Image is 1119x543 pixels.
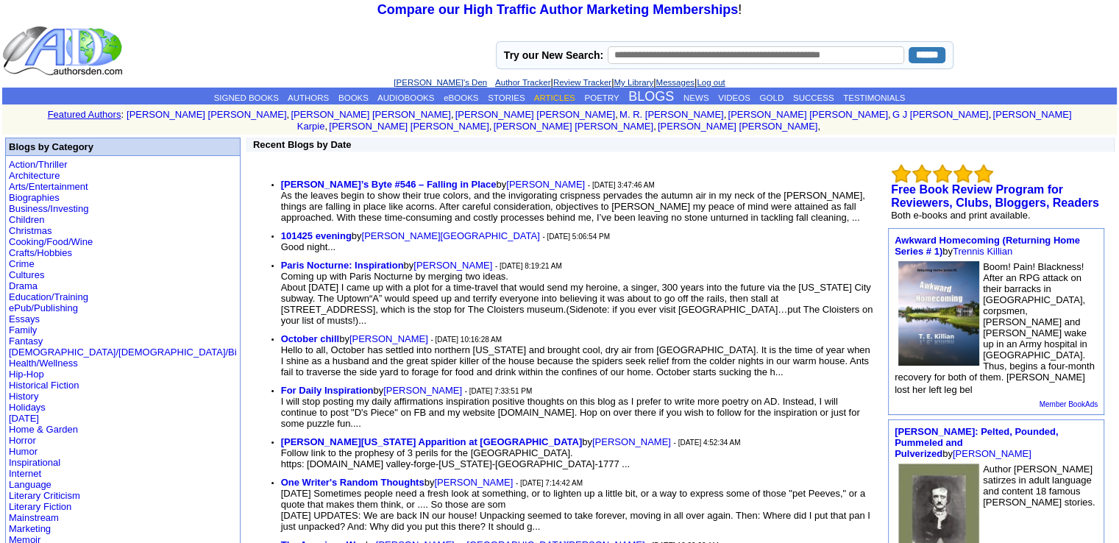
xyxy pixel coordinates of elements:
[394,78,487,87] a: [PERSON_NAME]'s Den
[9,446,38,457] a: Humor
[726,111,728,119] font: i
[495,78,550,87] a: Author Tracker
[542,233,610,241] font: - [DATE] 5:06:54 PM
[9,258,35,269] a: Crime
[9,391,38,402] a: History
[983,464,1095,508] font: Author [PERSON_NAME] satirzes in adult language and content 18 famous [PERSON_NAME] stories.
[394,77,725,88] font: | | | |
[9,302,78,313] a: ePub/Publishing
[252,157,509,171] iframe: fb:like Facebook Social Plugin
[588,181,655,189] font: - [DATE] 3:47:46 AM
[9,369,44,380] a: Hip-Hop
[9,479,51,490] a: Language
[2,25,126,77] img: logo_ad.gif
[898,261,979,366] img: 76621.jpg
[728,109,887,120] a: [PERSON_NAME] [PERSON_NAME]
[495,262,562,270] font: - [DATE] 8:19:21 AM
[9,413,39,424] a: [DATE]
[820,123,822,131] font: i
[291,109,450,120] a: [PERSON_NAME] [PERSON_NAME]
[9,141,93,152] b: Blogs by Category
[9,468,41,479] a: Internet
[281,477,870,532] font: by [DATE] Sometimes people need a fresh look at something, or to lighten up a little bit, or a wa...
[488,93,525,102] a: STORIES
[455,109,615,120] a: [PERSON_NAME] [PERSON_NAME]
[892,164,911,183] img: bigemptystars.png
[281,260,873,326] font: by Coming up with Paris Nocturne by merging two ideas. About [DATE] I came up with a plot for a t...
[683,93,709,102] a: NEWS
[991,111,992,119] font: i
[281,179,497,190] a: [PERSON_NAME]’s Byte #546 – Falling in Place
[9,247,72,258] a: Crafts/Hobbies
[413,260,492,271] a: [PERSON_NAME]
[892,109,989,120] a: G J [PERSON_NAME]
[338,93,369,102] a: BOOKS
[9,435,36,446] a: Horror
[953,246,1012,257] a: Trennis Killian
[793,93,834,102] a: SUCCESS
[584,93,619,102] a: POETRY
[9,203,88,214] a: Business/Investing
[895,235,1080,257] a: Awkward Homecoming (Returning Home Series # 1)
[9,159,67,170] a: Action/Thriller
[9,192,60,203] a: Biographies
[628,89,674,104] a: BLOGS
[9,170,60,181] a: Architecture
[9,225,52,236] a: Christmas
[9,512,59,523] a: Mainstream
[953,164,973,183] img: bigemptystars.png
[281,230,610,252] font: by Good night...
[281,477,424,488] b: One Writer's Random Thoughts
[9,490,80,501] a: Literary Criticism
[127,109,286,120] a: [PERSON_NAME] [PERSON_NAME]
[288,93,329,102] a: AUTHORS
[48,109,121,120] a: Featured Authors
[933,164,952,183] img: bigemptystars.png
[673,439,740,447] font: - [DATE] 4:52:34 AM
[281,385,860,429] font: by I will stop posting my daily affirmations inspiration positive thoughts on this blog as I pref...
[516,479,583,487] font: - [DATE] 7:14:42 AM
[289,111,291,119] font: i
[281,385,374,396] a: For Daily Inspiration
[9,523,51,534] a: Marketing
[430,336,502,344] font: - [DATE] 10:16:28 AM
[444,93,478,102] a: eBOOKS
[127,109,1071,132] font: , , , , , , , , , ,
[434,477,513,488] a: [PERSON_NAME]
[383,385,462,396] a: [PERSON_NAME]
[9,181,88,192] a: Arts/Entertainment
[895,235,1080,257] font: by
[9,358,78,369] a: Health/Wellness
[329,121,489,132] a: [PERSON_NAME] [PERSON_NAME]
[377,2,738,17] a: Compare our High Traffic Author Marketing Memberships
[281,436,583,447] a: [PERSON_NAME][US_STATE] Apparition at [GEOGRAPHIC_DATA]
[349,333,428,344] a: [PERSON_NAME]
[121,109,124,120] font: :
[281,179,865,223] font: by As the leaves begin to show their true colors, and the invigorating crispness pervades the aut...
[9,380,79,391] a: Historical Fiction
[759,93,784,102] a: GOLD
[214,93,279,102] a: SIGNED BOOKS
[614,78,653,87] a: My Library
[453,111,455,119] font: i
[891,183,1099,209] a: Free Book Review Program for Reviewers, Clubs, Bloggers, Readers
[9,347,237,358] a: [DEMOGRAPHIC_DATA]/[DEMOGRAPHIC_DATA]/Bi
[253,139,352,150] b: Recent Blogs by Date
[895,426,1058,459] font: by
[9,501,71,512] a: Literary Fiction
[327,123,329,131] font: i
[9,214,44,225] a: Children
[912,164,931,183] img: bigemptystars.png
[718,93,750,102] a: VIDEOS
[592,436,671,447] a: [PERSON_NAME]
[9,269,44,280] a: Cultures
[619,109,724,120] a: M. R. [PERSON_NAME]
[9,457,60,468] a: Inspirational
[658,121,817,132] a: [PERSON_NAME] [PERSON_NAME]
[491,123,493,131] font: i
